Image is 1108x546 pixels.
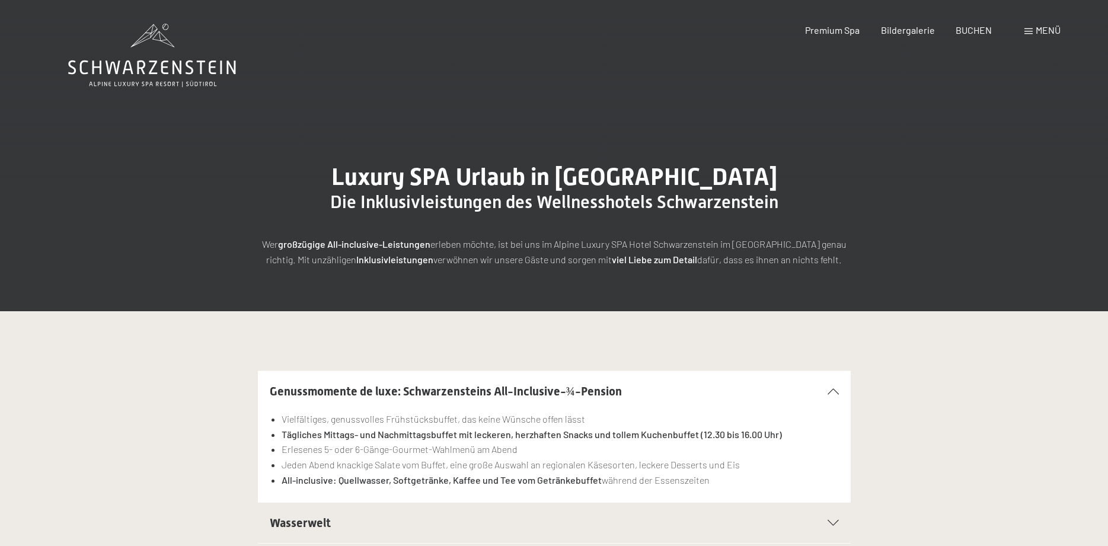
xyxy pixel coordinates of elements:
a: BUCHEN [956,24,992,36]
span: Genussmomente de luxe: Schwarzensteins All-Inclusive-¾-Pension [270,384,622,398]
li: während der Essenszeiten [282,472,838,488]
span: Wasserwelt [270,516,331,530]
strong: Tägliches Mittags- und Nachmittagsbuffet mit leckeren, herzhaften Snacks und tollem Kuchenbuffet ... [282,429,782,440]
li: Jeden Abend knackige Salate vom Buffet, eine große Auswahl an regionalen Käsesorten, leckere Dess... [282,457,838,472]
strong: Inklusivleistungen [356,254,433,265]
li: Erlesenes 5- oder 6-Gänge-Gourmet-Wahlmenü am Abend [282,442,838,457]
p: Wer erleben möchte, ist bei uns im Alpine Luxury SPA Hotel Schwarzenstein im [GEOGRAPHIC_DATA] ge... [258,237,851,267]
strong: großzügige All-inclusive-Leistungen [278,238,430,250]
li: Vielfältiges, genussvolles Frühstücksbuffet, das keine Wünsche offen lässt [282,411,838,427]
span: Luxury SPA Urlaub in [GEOGRAPHIC_DATA] [331,163,777,191]
a: Premium Spa [805,24,860,36]
a: Bildergalerie [881,24,935,36]
strong: viel Liebe zum Detail [612,254,697,265]
span: Die Inklusivleistungen des Wellnesshotels Schwarzenstein [330,191,778,212]
span: Menü [1036,24,1061,36]
strong: All-inclusive: Quellwasser, Softgetränke, Kaffee und Tee vom Getränkebuffet [282,474,602,486]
